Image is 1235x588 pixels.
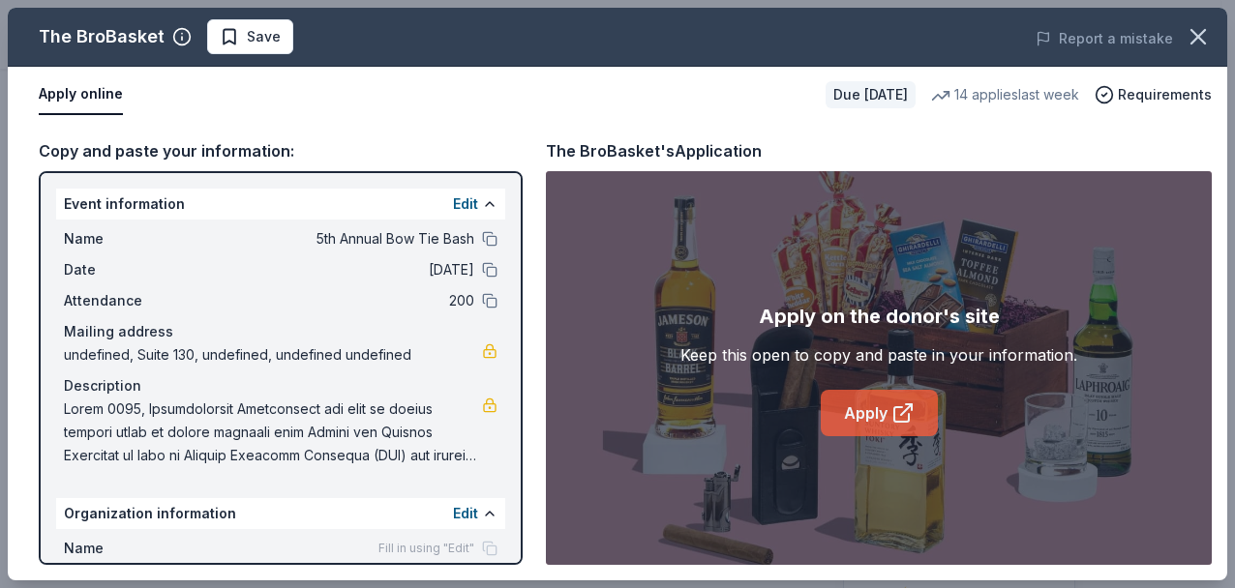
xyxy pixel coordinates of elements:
[194,258,474,281] span: [DATE]
[453,192,478,216] button: Edit
[759,301,1000,332] div: Apply on the donor's site
[56,189,505,220] div: Event information
[194,227,474,250] span: 5th Annual Bow Tie Bash
[1095,83,1212,106] button: Requirements
[194,289,474,312] span: 200
[1036,27,1173,50] button: Report a mistake
[64,227,194,250] span: Name
[39,138,523,163] div: Copy and paste your information:
[64,258,194,281] span: Date
[546,138,762,163] div: The BroBasket's Application
[247,25,281,48] span: Save
[56,498,505,529] div: Organization information
[64,343,482,367] span: undefined, Suite 130, undefined, undefined undefined
[207,19,293,54] button: Save
[378,541,474,556] span: Fill in using "Edit"
[453,502,478,525] button: Edit
[64,397,482,467] span: Lorem 0095, Ipsumdolorsit Ametconsect adi elit se doeius tempori utlab et dolore magnaali enim Ad...
[1118,83,1212,106] span: Requirements
[64,320,497,343] div: Mailing address
[64,289,194,312] span: Attendance
[64,537,194,560] span: Name
[64,374,497,397] div: Description
[39,21,165,52] div: The BroBasket
[39,74,123,115] button: Apply online
[680,343,1077,367] div: Keep this open to copy and paste in your information.
[931,83,1079,106] div: 14 applies last week
[826,81,916,108] div: Due [DATE]
[821,390,938,436] a: Apply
